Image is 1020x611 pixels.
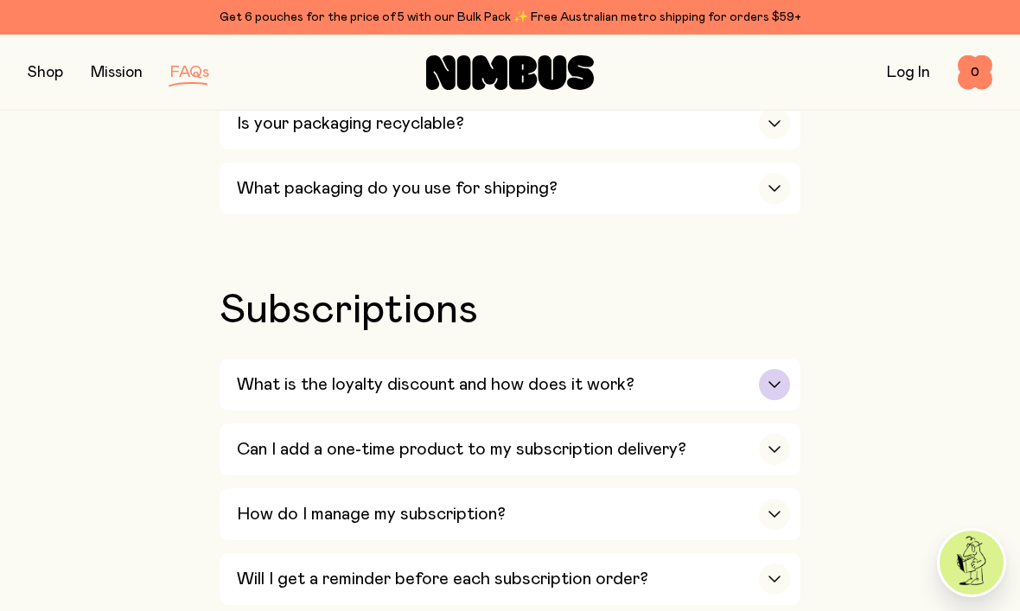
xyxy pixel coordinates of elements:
h3: How do I manage my subscription? [237,504,506,525]
h3: What is the loyalty discount and how does it work? [237,374,634,395]
img: agent [940,531,1004,595]
h3: Will I get a reminder before each subscription order? [237,569,648,589]
a: FAQs [170,65,209,80]
button: How do I manage my subscription? [220,488,800,540]
h3: Is your packaging recyclable? [237,113,464,134]
h3: Can I add a one-time product to my subscription delivery? [237,439,686,460]
h2: Subscriptions [220,290,800,331]
a: Log In [887,65,930,80]
button: 0 [958,55,992,90]
button: What packaging do you use for shipping? [220,162,800,214]
button: Will I get a reminder before each subscription order? [220,553,800,605]
button: What is the loyalty discount and how does it work? [220,359,800,411]
h3: What packaging do you use for shipping? [237,178,558,199]
button: Can I add a one-time product to my subscription delivery? [220,423,800,475]
div: Get 6 pouches for the price of 5 with our Bulk Pack ✨ Free Australian metro shipping for orders $59+ [28,7,992,28]
a: Mission [91,65,143,80]
button: Is your packaging recyclable? [220,98,800,150]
